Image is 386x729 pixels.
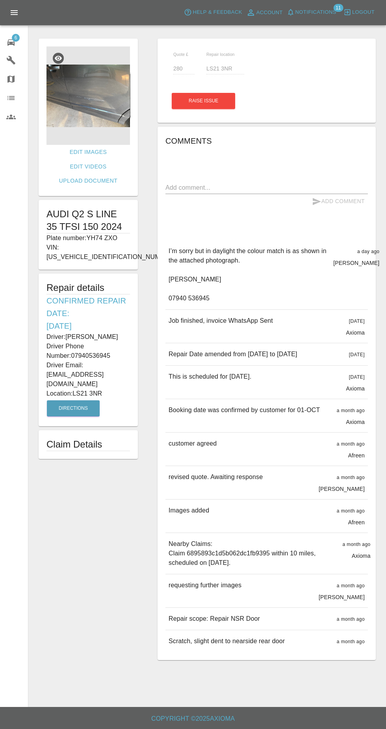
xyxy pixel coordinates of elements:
p: Driver Phone Number: 07940536945 [46,342,130,361]
p: Axioma [346,418,365,426]
p: Axioma [346,329,365,337]
h1: Claim Details [46,438,130,451]
span: a month ago [337,441,365,447]
p: Images added [169,506,209,515]
p: revised quote. Awaiting response [169,472,263,482]
button: Help & Feedback [182,6,244,19]
span: Help & Feedback [193,8,242,17]
p: I’m sorry but in daylight the colour match is as shown in the attached photograph. [PERSON_NAME] ... [169,246,327,303]
p: VIN: [US_VEHICLE_IDENTIFICATION_NUMBER] [46,243,130,262]
p: Nearby Claims: Claim 6895893c1d5b062dc1fb9395 within 10 miles, scheduled on [DATE]. [169,539,336,568]
h6: Comments [165,135,368,147]
button: Open drawer [5,3,24,22]
span: Account [256,8,283,17]
a: Upload Document [56,174,121,188]
p: Driver Email: [EMAIL_ADDRESS][DOMAIN_NAME] [46,361,130,389]
button: Directions [47,400,100,416]
button: Raise issue [172,93,235,109]
p: Scratch, slight dent to nearside rear door [169,636,285,646]
p: Driver: [PERSON_NAME] [46,332,130,342]
span: a month ago [337,508,365,514]
img: 821fe348-038a-41f9-a1bc-3698fc42677b [46,46,130,145]
p: Afreen [348,451,365,459]
button: Logout [341,6,377,19]
p: [PERSON_NAME] [333,259,379,267]
h6: Confirmed Repair Date: [DATE] [46,294,130,332]
p: Job finished, invoice WhatsApp Sent [169,316,273,326]
p: Afreen [348,518,365,526]
span: [DATE] [349,318,365,324]
p: Plate number: YH74 ZXO [46,233,130,243]
p: Repair scope: Repair NSR Door [169,614,260,624]
p: customer agreed [169,439,217,448]
h1: AUDI Q2 S LINE 35 TFSI 150 2024 [46,208,130,233]
p: Repair Date amended from [DATE] to [DATE] [169,350,297,359]
a: Edit Images [67,145,110,159]
span: Quote £ [173,52,188,57]
p: Axioma [352,552,371,560]
h6: Copyright © 2025 Axioma [6,713,380,724]
p: [PERSON_NAME] [319,593,365,601]
span: Logout [352,8,375,17]
p: requesting further images [169,581,241,590]
span: a month ago [337,639,365,644]
span: a month ago [337,475,365,480]
h5: Repair details [46,281,130,294]
a: Edit Videos [67,159,110,174]
span: a month ago [337,408,365,413]
span: 6 [12,34,20,42]
p: This is scheduled for [DATE]. [169,372,251,381]
span: a day ago [357,249,379,254]
button: Notifications [285,6,338,19]
span: a month ago [337,616,365,622]
span: 11 [333,4,343,12]
p: [PERSON_NAME] [319,485,365,493]
span: Repair location [206,52,235,57]
a: Account [244,6,285,19]
p: Booking date was confirmed by customer for 01-OCT [169,405,320,415]
span: Notifications [295,8,336,17]
span: a month ago [337,583,365,588]
span: [DATE] [349,374,365,380]
p: Axioma [346,385,365,392]
p: Location: LS21 3NR [46,389,130,398]
span: [DATE] [349,352,365,357]
span: a month ago [342,542,370,547]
